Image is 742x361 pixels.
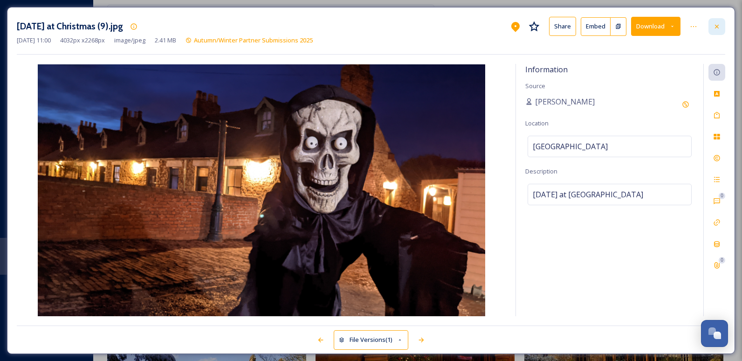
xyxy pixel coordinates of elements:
[719,193,725,199] div: 0
[581,17,611,36] button: Embed
[155,36,176,45] span: 2.41 MB
[334,330,408,349] button: File Versions(1)
[533,141,608,152] span: [GEOGRAPHIC_DATA]
[194,36,313,44] span: Autumn/Winter Partner Submissions 2025
[525,167,557,175] span: Description
[631,17,680,36] button: Download
[549,17,576,36] button: Share
[17,20,123,33] h3: [DATE] at Christmas (9).jpg
[525,119,549,127] span: Location
[17,64,506,316] img: Halloween%20at%20Beamish%20%281%29.jpg
[533,189,643,200] span: [DATE] at [GEOGRAPHIC_DATA]
[525,64,568,75] span: Information
[60,36,105,45] span: 4032 px x 2268 px
[719,257,725,264] div: 0
[17,36,51,45] span: [DATE] 11:00
[525,82,545,90] span: Source
[114,36,145,45] span: image/jpeg
[701,320,728,347] button: Open Chat
[535,96,595,107] span: [PERSON_NAME]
